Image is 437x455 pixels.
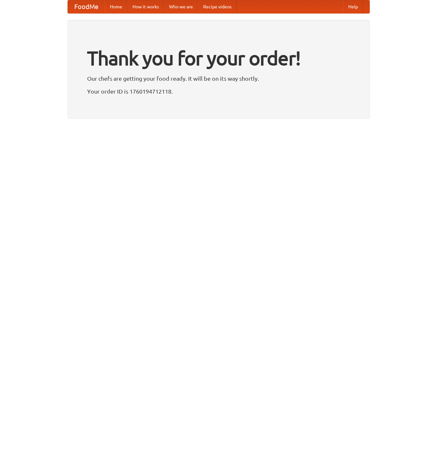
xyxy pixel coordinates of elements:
h1: Thank you for your order! [87,43,350,74]
p: Your order ID is 1760194712118. [87,86,350,96]
a: Help [343,0,363,13]
a: How it works [127,0,164,13]
a: Home [105,0,127,13]
a: Who we are [164,0,198,13]
a: Recipe videos [198,0,237,13]
a: FoodMe [68,0,105,13]
p: Our chefs are getting your food ready. It will be on its way shortly. [87,74,350,83]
